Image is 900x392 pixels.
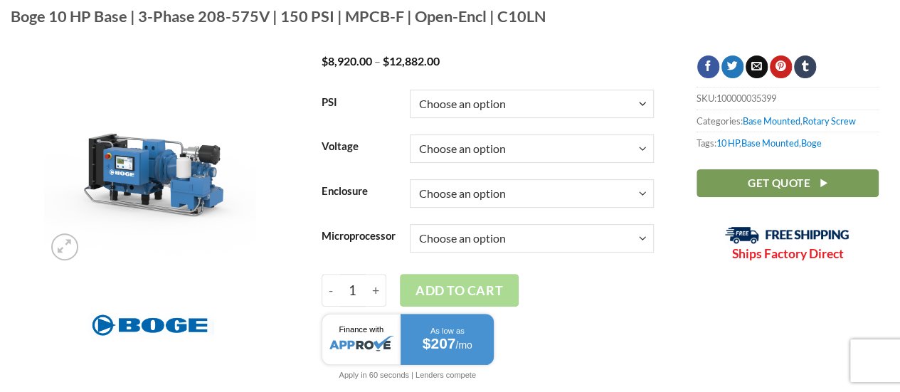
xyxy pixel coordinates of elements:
bdi: 8,920.00 [322,54,372,68]
label: Voltage [322,141,396,152]
h1: Boge 10 HP Base | 3-Phase 208-575V | 150 PSI | MPCB-F | Open-Encl | C10LN [11,6,889,26]
input: Product quantity [339,274,366,307]
a: 10 HP [716,137,739,149]
input: - [322,274,339,307]
a: Pin on Pinterest [770,55,792,78]
span: SKU: [697,87,879,109]
a: Base Mounted [741,137,799,149]
span: $ [383,54,389,68]
span: 100000035399 [716,92,776,104]
span: Tags: , , [697,132,879,154]
label: Microprocessor [322,231,396,242]
input: + [366,274,386,307]
bdi: 12,882.00 [383,54,440,68]
a: Boge [801,137,822,149]
a: Base Mounted [743,115,800,127]
a: Get Quote [697,169,879,197]
label: Enclosure [322,186,396,197]
img: Free Shipping [725,226,849,244]
span: Categories: , [697,110,879,132]
a: Share on Tumblr [794,55,816,78]
a: Email to a Friend [746,55,768,78]
label: PSI [322,97,396,108]
img: Boge 10 HP Base | 3-Phase 208-575V | 150 PSI | MPCB-F | Open-Encl | C10LN [44,55,256,267]
span: Get Quote [748,174,810,192]
span: – [374,54,381,68]
button: Add to cart [400,274,519,307]
strong: Ships Factory Direct [731,246,843,261]
img: Boge [85,307,214,343]
a: Share on Twitter [721,55,743,78]
a: Rotary Screw [803,115,856,127]
a: Share on Facebook [697,55,719,78]
span: $ [322,54,328,68]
